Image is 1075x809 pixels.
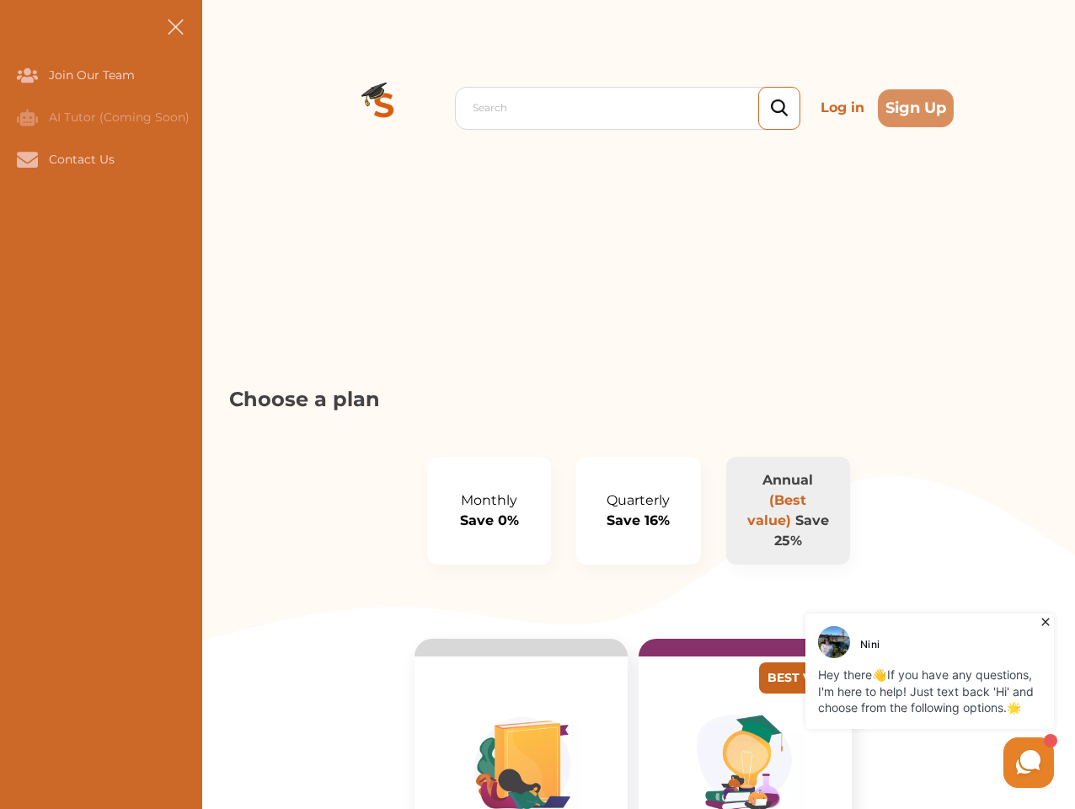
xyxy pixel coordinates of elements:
p: Monthly [447,490,531,511]
span: (Best value) [747,492,807,528]
p: Choose a plan [229,384,1048,415]
button: MonthlySave 0% [427,457,551,565]
p: Quarterly [596,490,680,511]
button: Annual(Best value) Save 25% [726,457,850,565]
span: Save 0% [460,512,519,528]
span: Save 25% [774,512,829,549]
iframe: HelpCrunch [671,609,1058,792]
img: Logo [324,47,445,169]
button: QuarterlySave 16% [576,457,700,565]
img: search_icon [771,99,788,117]
p: Log in [814,91,871,125]
span: Save 16% [607,512,670,528]
button: Sign Up [878,89,954,127]
p: Annual [746,470,830,490]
